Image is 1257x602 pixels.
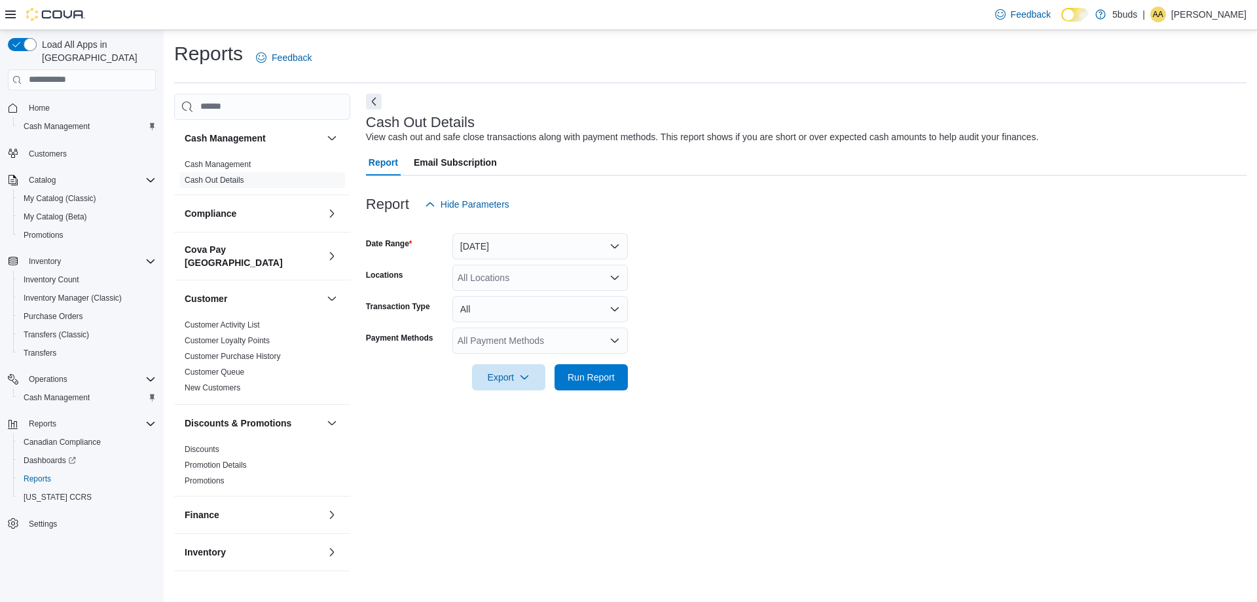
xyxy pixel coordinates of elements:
[13,433,161,451] button: Canadian Compliance
[13,289,161,307] button: Inventory Manager (Classic)
[452,233,628,259] button: [DATE]
[13,117,161,136] button: Cash Management
[13,470,161,488] button: Reports
[18,489,97,505] a: [US_STATE] CCRS
[29,256,61,267] span: Inventory
[18,453,156,468] span: Dashboards
[3,415,161,433] button: Reports
[1061,8,1089,22] input: Dark Mode
[185,352,281,361] a: Customer Purchase History
[13,271,161,289] button: Inventory Count
[24,311,83,322] span: Purchase Orders
[185,367,244,377] span: Customer Queue
[8,93,156,567] nav: Complex example
[324,248,340,264] button: Cova Pay [GEOGRAPHIC_DATA]
[185,336,270,345] a: Customer Loyalty Points
[185,335,270,346] span: Customer Loyalty Points
[24,121,90,132] span: Cash Management
[18,290,127,306] a: Inventory Manager (Classic)
[366,197,409,212] h3: Report
[24,371,73,387] button: Operations
[18,390,95,405] a: Cash Management
[185,320,260,329] a: Customer Activity List
[1150,7,1166,22] div: Ashley Arnold
[369,149,398,176] span: Report
[24,455,76,466] span: Dashboards
[366,130,1039,144] div: View cash out and safe close transactions along with payment methods. This report shows if you ar...
[13,208,161,226] button: My Catalog (Beta)
[185,132,266,145] h3: Cash Management
[366,94,382,109] button: Next
[18,309,88,324] a: Purchase Orders
[13,388,161,407] button: Cash Management
[24,193,96,204] span: My Catalog (Classic)
[185,546,321,559] button: Inventory
[324,130,340,146] button: Cash Management
[13,344,161,362] button: Transfers
[18,119,95,134] a: Cash Management
[29,519,57,529] span: Settings
[18,209,156,225] span: My Catalog (Beta)
[185,176,244,185] a: Cash Out Details
[555,364,628,390] button: Run Report
[185,132,321,145] button: Cash Management
[185,383,240,393] span: New Customers
[324,507,340,523] button: Finance
[24,492,92,502] span: [US_STATE] CCRS
[185,207,321,220] button: Compliance
[272,51,312,64] span: Feedback
[185,292,321,305] button: Customer
[185,508,219,521] h3: Finance
[185,417,321,430] button: Discounts & Promotions
[1142,7,1145,22] p: |
[24,212,87,222] span: My Catalog (Beta)
[18,227,69,243] a: Promotions
[1171,7,1247,22] p: [PERSON_NAME]
[18,434,156,450] span: Canadian Compliance
[24,146,72,162] a: Customers
[18,191,101,206] a: My Catalog (Classic)
[366,270,403,280] label: Locations
[185,444,219,455] span: Discounts
[185,367,244,377] a: Customer Queue
[18,471,156,487] span: Reports
[366,115,475,130] h3: Cash Out Details
[185,460,247,470] span: Promotion Details
[24,274,79,285] span: Inventory Count
[24,230,64,240] span: Promotions
[18,345,62,361] a: Transfers
[185,320,260,330] span: Customer Activity List
[24,145,156,161] span: Customers
[18,390,156,405] span: Cash Management
[24,516,62,532] a: Settings
[174,317,350,404] div: Customer
[18,227,156,243] span: Promotions
[610,273,620,283] button: Open list of options
[18,489,156,505] span: Washington CCRS
[3,98,161,117] button: Home
[441,198,509,211] span: Hide Parameters
[18,191,156,206] span: My Catalog (Classic)
[990,1,1056,28] a: Feedback
[185,160,251,169] a: Cash Management
[324,544,340,560] button: Inventory
[13,307,161,326] button: Purchase Orders
[29,419,56,429] span: Reports
[185,546,226,559] h3: Inventory
[18,327,156,343] span: Transfers (Classic)
[174,41,243,67] h1: Reports
[24,172,156,188] span: Catalog
[480,364,537,390] span: Export
[366,238,412,249] label: Date Range
[13,189,161,208] button: My Catalog (Classic)
[29,149,67,159] span: Customers
[18,453,81,468] a: Dashboards
[24,416,156,432] span: Reports
[18,209,92,225] a: My Catalog (Beta)
[24,100,156,116] span: Home
[185,351,281,362] span: Customer Purchase History
[185,445,219,454] a: Discounts
[472,364,545,390] button: Export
